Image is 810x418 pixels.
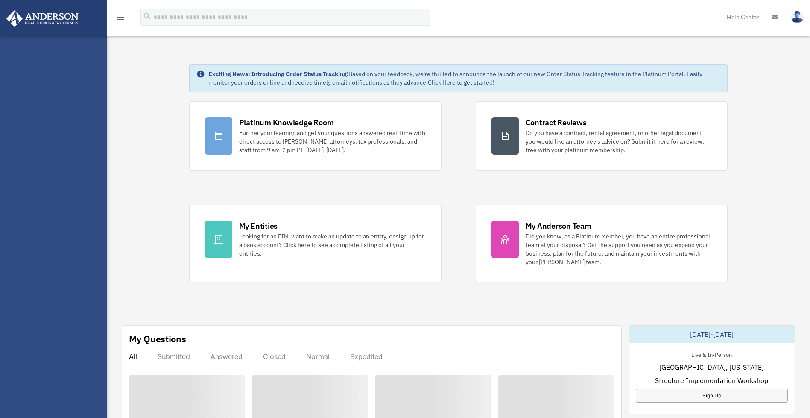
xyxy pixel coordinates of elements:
a: My Anderson Team Did you know, as a Platinum Member, you have an entire professional team at your... [476,205,728,282]
div: Normal [306,352,330,361]
img: User Pic [791,11,804,23]
div: All [129,352,137,361]
div: Looking for an EIN, want to make an update to an entity, or sign up for a bank account? Click her... [239,232,426,258]
div: Submitted [158,352,190,361]
span: Structure Implementation Workshop [655,375,768,386]
i: menu [115,12,126,22]
a: Click Here to get started! [428,79,494,86]
a: My Entities Looking for an EIN, want to make an update to an entity, or sign up for a bank accoun... [189,205,442,282]
div: Closed [263,352,286,361]
a: Sign Up [636,389,788,403]
div: Further your learning and get your questions answered real-time with direct access to [PERSON_NAM... [239,129,426,154]
div: Platinum Knowledge Room [239,117,334,128]
div: Did you know, as a Platinum Member, you have an entire professional team at your disposal? Get th... [526,232,712,266]
div: [DATE]-[DATE] [629,326,795,343]
i: search [143,12,152,21]
div: Live & In-Person [684,350,739,359]
div: Contract Reviews [526,117,587,128]
div: Do you have a contract, rental agreement, or other legal document you would like an attorney's ad... [526,129,712,154]
span: [GEOGRAPHIC_DATA], [US_STATE] [659,362,764,372]
div: Answered [211,352,243,361]
div: My Entities [239,221,278,231]
div: Based on your feedback, we're thrilled to announce the launch of our new Order Status Tracking fe... [208,70,721,87]
a: Platinum Knowledge Room Further your learning and get your questions answered real-time with dire... [189,101,442,171]
div: Expedited [350,352,383,361]
a: Contract Reviews Do you have a contract, rental agreement, or other legal document you would like... [476,101,728,171]
strong: Exciting News: Introducing Order Status Tracking! [208,70,348,78]
div: My Questions [129,333,186,345]
img: Anderson Advisors Platinum Portal [4,10,81,27]
a: menu [115,15,126,22]
div: My Anderson Team [526,221,591,231]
